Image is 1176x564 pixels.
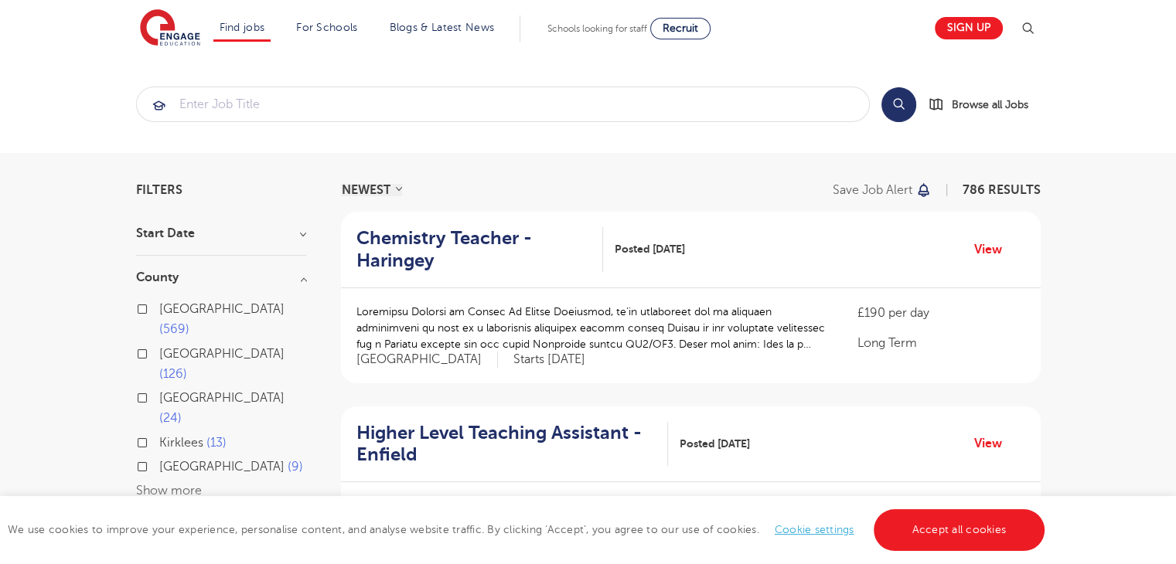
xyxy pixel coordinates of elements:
a: Blogs & Latest News [390,22,495,33]
div: Submit [136,87,870,122]
span: Schools looking for staff [547,23,647,34]
a: Higher Level Teaching Assistant - Enfield [356,422,668,467]
a: Chemistry Teacher - Haringey [356,227,603,272]
input: Submit [137,87,869,121]
input: [GEOGRAPHIC_DATA] 9 [159,460,169,470]
span: [GEOGRAPHIC_DATA] [159,302,285,316]
span: Posted [DATE] [615,241,685,257]
button: Search [881,87,916,122]
span: Browse all Jobs [952,96,1028,114]
p: Save job alert [833,184,912,196]
a: Browse all Jobs [929,96,1041,114]
a: Accept all cookies [874,509,1045,551]
span: We use cookies to improve your experience, personalise content, and analyse website traffic. By c... [8,524,1048,535]
span: Filters [136,184,182,196]
input: [GEOGRAPHIC_DATA] 569 [159,302,169,312]
span: [GEOGRAPHIC_DATA] [356,352,498,368]
a: Cookie settings [775,524,854,535]
p: Loremipsu Dolorsi am Consec Ad Elitse Doeiusmod, te’in utlaboreet dol ma aliquaen adminimveni qu ... [356,304,827,352]
a: Sign up [935,17,1003,39]
span: 13 [206,436,227,450]
a: View [974,433,1014,454]
span: [GEOGRAPHIC_DATA] [159,391,285,405]
p: Starts [DATE] [513,352,585,368]
button: Save job alert [833,184,932,196]
a: Find jobs [220,22,265,33]
img: Engage Education [140,9,200,48]
span: 569 [159,322,189,336]
p: Long Term [857,334,1024,352]
span: [GEOGRAPHIC_DATA] [159,347,285,361]
span: 126 [159,367,187,381]
h2: Chemistry Teacher - Haringey [356,227,591,272]
a: View [974,240,1014,260]
p: £190 per day [857,304,1024,322]
h2: Higher Level Teaching Assistant - Enfield [356,422,656,467]
a: For Schools [296,22,357,33]
input: [GEOGRAPHIC_DATA] 24 [159,391,169,401]
span: [GEOGRAPHIC_DATA] [159,460,285,474]
span: Kirklees [159,436,203,450]
input: [GEOGRAPHIC_DATA] 126 [159,347,169,357]
h3: Start Date [136,227,306,240]
h3: County [136,271,306,284]
span: Recruit [663,22,698,34]
input: Kirklees 13 [159,436,169,446]
span: 24 [159,411,182,425]
span: Posted [DATE] [680,436,750,452]
button: Show more [136,484,202,498]
span: 9 [288,460,303,474]
span: 786 RESULTS [963,183,1041,197]
a: Recruit [650,18,711,39]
